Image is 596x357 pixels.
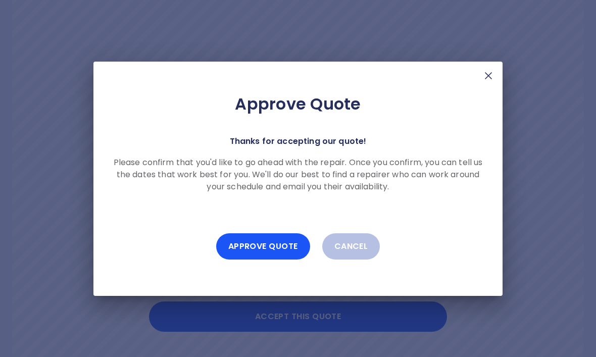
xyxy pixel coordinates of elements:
[110,94,486,114] h2: Approve Quote
[322,233,380,260] button: Cancel
[216,233,310,260] button: Approve Quote
[230,134,367,148] p: Thanks for accepting our quote!
[110,157,486,193] p: Please confirm that you'd like to go ahead with the repair. Once you confirm, you can tell us the...
[482,70,494,82] img: X Mark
